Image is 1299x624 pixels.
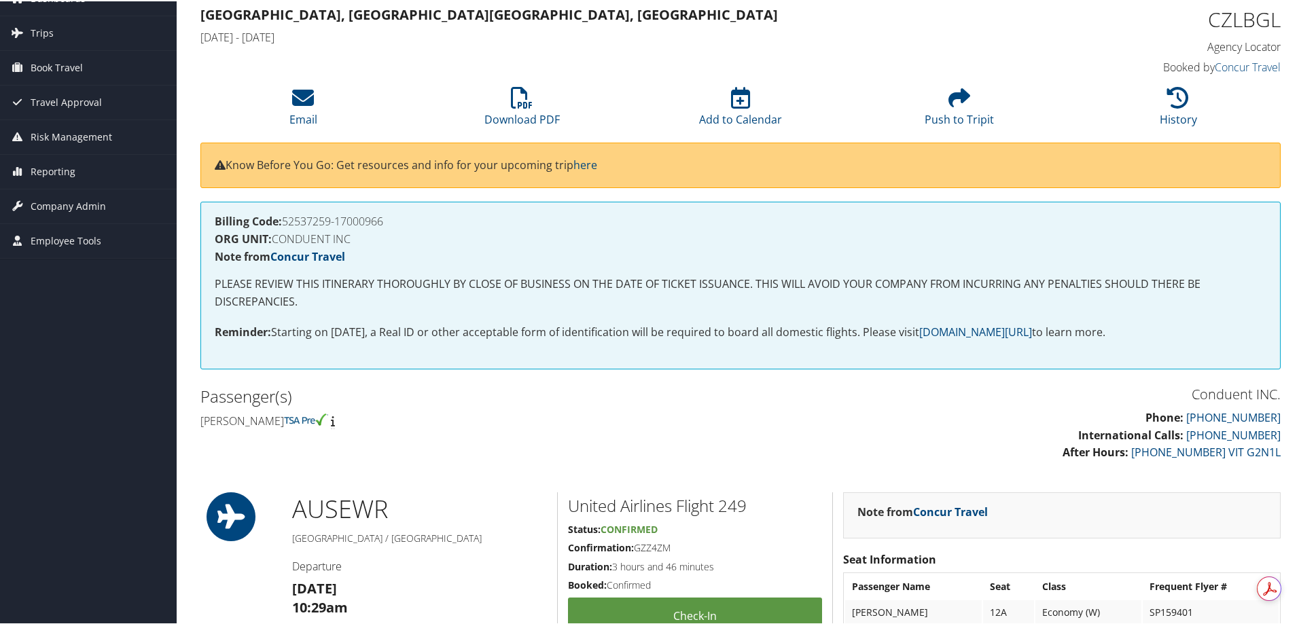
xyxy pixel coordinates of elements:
[1143,573,1279,598] th: Frequent Flyer #
[284,412,328,424] img: tsa-precheck.png
[568,577,822,591] h5: Confirmed
[31,50,83,84] span: Book Travel
[1143,599,1279,623] td: SP159401
[573,156,597,171] a: here
[215,248,345,263] strong: Note from
[200,29,1006,43] h4: [DATE] - [DATE]
[215,230,272,245] strong: ORG UNIT:
[270,248,345,263] a: Concur Travel
[751,384,1281,403] h3: Conduent INC.
[484,93,560,126] a: Download PDF
[292,597,348,615] strong: 10:29am
[568,540,634,553] strong: Confirmation:
[1186,426,1281,441] a: [PHONE_NUMBER]
[215,215,1266,225] h4: 52537259-17000966
[925,93,994,126] a: Push to Tripit
[843,551,936,566] strong: Seat Information
[215,323,1266,340] p: Starting on [DATE], a Real ID or other acceptable form of identification will be required to boar...
[292,491,547,525] h1: AUS EWR
[568,577,607,590] strong: Booked:
[215,232,1266,243] h4: CONDUENT INC
[845,599,982,623] td: [PERSON_NAME]
[568,493,822,516] h2: United Airlines Flight 249
[200,4,778,22] strong: [GEOGRAPHIC_DATA], [GEOGRAPHIC_DATA] [GEOGRAPHIC_DATA], [GEOGRAPHIC_DATA]
[857,503,988,518] strong: Note from
[845,573,982,598] th: Passenger Name
[1035,599,1142,623] td: Economy (W)
[31,15,54,49] span: Trips
[292,557,547,572] h4: Departure
[1026,4,1281,33] h1: CZLBGL
[200,412,730,427] h4: [PERSON_NAME]
[601,521,658,534] span: Confirmed
[31,188,106,222] span: Company Admin
[215,213,282,227] strong: Billing Code:
[568,521,601,534] strong: Status:
[919,323,1032,338] a: [DOMAIN_NAME][URL]
[31,119,112,153] span: Risk Management
[31,153,75,187] span: Reporting
[913,503,988,518] a: Concur Travel
[568,540,822,553] h5: GZZ4ZM
[568,559,612,572] strong: Duration:
[200,384,730,407] h2: Passenger(s)
[1026,58,1281,73] h4: Booked by
[1131,443,1281,458] a: [PHONE_NUMBER] VIT G2N1L
[1215,58,1281,73] a: Concur Travel
[1186,409,1281,424] a: [PHONE_NUMBER]
[699,93,782,126] a: Add to Calendar
[292,530,547,544] h5: [GEOGRAPHIC_DATA] / [GEOGRAPHIC_DATA]
[1078,426,1184,441] strong: International Calls:
[1063,443,1128,458] strong: After Hours:
[568,559,822,572] h5: 3 hours and 46 minutes
[31,84,102,118] span: Travel Approval
[215,274,1266,309] p: PLEASE REVIEW THIS ITINERARY THOROUGHLY BY CLOSE OF BUSINESS ON THE DATE OF TICKET ISSUANCE. THIS...
[1160,93,1197,126] a: History
[31,223,101,257] span: Employee Tools
[1026,38,1281,53] h4: Agency Locator
[215,155,1266,173] p: Know Before You Go: Get resources and info for your upcoming trip
[1145,409,1184,424] strong: Phone:
[215,323,271,338] strong: Reminder:
[289,93,317,126] a: Email
[983,599,1034,623] td: 12A
[1035,573,1142,598] th: Class
[292,578,337,596] strong: [DATE]
[983,573,1034,598] th: Seat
